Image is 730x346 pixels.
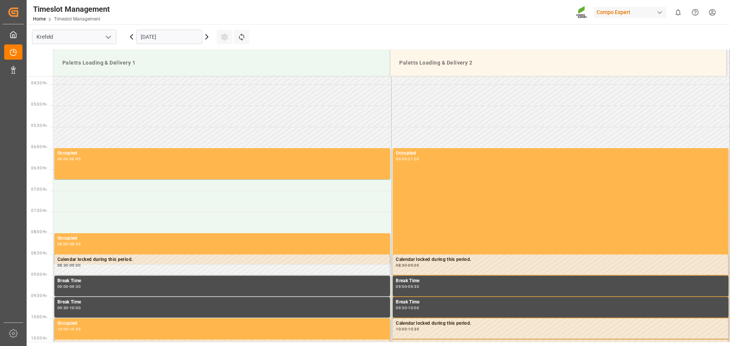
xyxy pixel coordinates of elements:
div: - [68,285,70,288]
div: 09:00 [70,264,81,267]
div: - [407,327,408,331]
div: 08:30 [57,264,68,267]
div: Break Time [396,277,725,285]
span: 05:00 Hr [31,102,47,106]
span: 06:00 Hr [31,145,47,149]
img: Screenshot%202023-09-29%20at%2010.02.21.png_1712312052.png [576,6,588,19]
div: Occupied [57,320,387,327]
div: 09:00 [396,285,407,288]
div: 09:30 [57,306,68,310]
div: - [68,242,70,246]
div: Occupied [57,150,387,157]
div: 09:30 [396,306,407,310]
div: 10:45 [70,327,81,331]
div: Break Time [396,299,725,306]
div: 10:00 [70,306,81,310]
div: Calendar locked during this period. [57,256,387,264]
span: 07:30 Hr [31,209,47,213]
span: 08:30 Hr [31,251,47,255]
button: open menu [102,31,114,43]
div: 09:30 [70,285,81,288]
div: 21:00 [408,157,419,161]
button: show 0 new notifications [670,4,687,21]
div: - [407,285,408,288]
button: Compo Expert [594,5,670,19]
div: 10:00 [408,306,419,310]
input: DD.MM.YYYY [136,30,202,44]
a: Home [33,16,46,22]
div: 10:00 [57,327,68,331]
div: 08:30 [396,264,407,267]
div: 09:00 [408,264,419,267]
div: Occupied [57,235,387,242]
div: - [68,264,70,267]
div: 06:00 [57,157,68,161]
span: 10:30 Hr [31,336,47,340]
div: 06:00 [396,157,407,161]
div: Calendar locked during this period. [396,320,725,327]
div: 09:30 [408,285,419,288]
div: Paletts Loading & Delivery 1 [59,56,384,70]
div: 06:45 [70,157,81,161]
span: 06:30 Hr [31,166,47,170]
div: Timeslot Management [33,3,110,15]
div: Paletts Loading & Delivery 2 [396,56,720,70]
span: 08:00 Hr [31,230,47,234]
span: 05:30 Hr [31,123,47,128]
span: 04:30 Hr [31,81,47,85]
div: Compo Expert [594,7,667,18]
span: 07:00 Hr [31,187,47,191]
div: - [68,157,70,161]
div: Break Time [57,277,387,285]
div: 09:00 [57,285,68,288]
div: 10:00 [396,327,407,331]
div: 08:00 [57,242,68,246]
span: 10:00 Hr [31,315,47,319]
div: 08:45 [70,242,81,246]
div: Calendar locked during this period. [396,256,725,264]
div: 10:30 [408,327,419,331]
div: - [68,306,70,310]
div: - [407,306,408,310]
div: - [68,327,70,331]
div: - [407,157,408,161]
div: Occupied [396,150,725,157]
span: 09:30 Hr [31,294,47,298]
div: Break Time [57,299,387,306]
input: Type to search/select [32,30,116,44]
div: - [407,264,408,267]
span: 09:00 Hr [31,272,47,276]
button: Help Center [687,4,704,21]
